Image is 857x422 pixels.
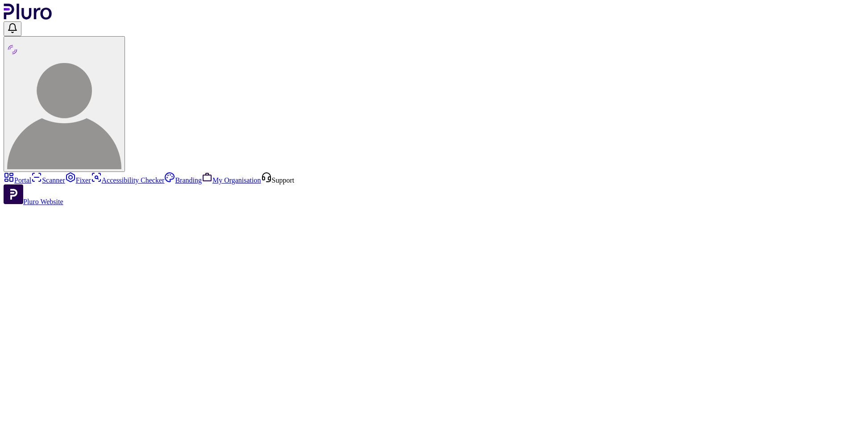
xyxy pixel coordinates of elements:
[202,176,261,184] a: My Organisation
[4,13,52,21] a: Logo
[65,176,91,184] a: Fixer
[4,36,125,172] button: finance
[4,172,853,206] aside: Sidebar menu
[7,55,121,169] img: finance
[91,176,165,184] a: Accessibility Checker
[4,198,63,205] a: Open Pluro Website
[31,176,65,184] a: Scanner
[4,176,31,184] a: Portal
[164,176,202,184] a: Branding
[261,176,295,184] a: Open Support screen
[4,21,21,36] button: Open notifications, you have undefined new notifications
